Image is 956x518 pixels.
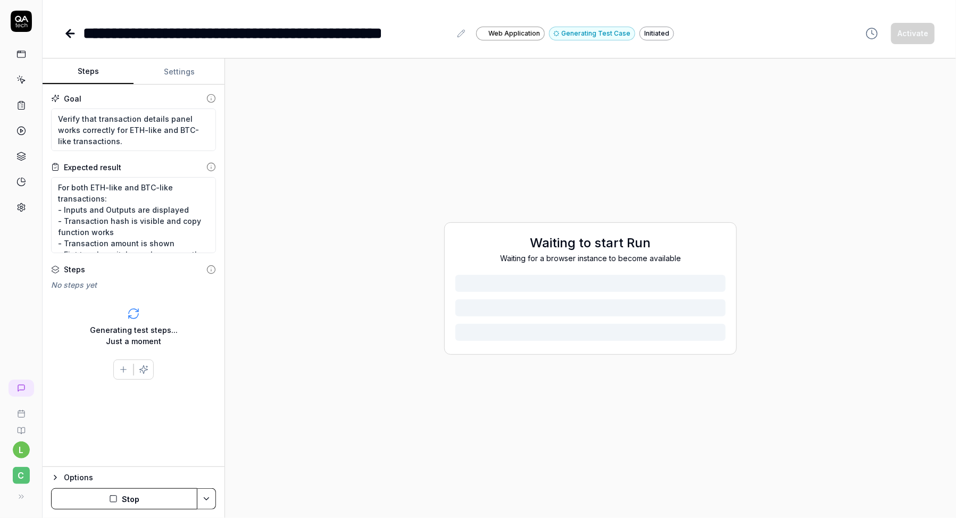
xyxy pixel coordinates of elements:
div: Generating test steps... Just a moment [90,324,178,347]
div: Steps [64,264,85,275]
div: Goal [64,93,81,104]
button: Activate [891,23,935,44]
div: Expected result [64,162,121,173]
button: C [4,458,38,486]
button: View version history [859,23,885,44]
a: New conversation [9,380,34,397]
button: Options [51,471,216,484]
a: Book a call with us [4,401,38,418]
div: Waiting for a browser instance to become available [455,253,726,264]
button: Generating Test Case [549,27,635,40]
a: Web Application [476,26,545,40]
span: Web Application [488,29,540,38]
h2: Waiting to start Run [455,233,726,253]
button: l [13,441,30,458]
span: C [13,467,30,484]
button: Settings [134,59,225,85]
div: No steps yet [51,279,216,290]
a: Documentation [4,418,38,435]
button: Steps [43,59,134,85]
div: Initiated [639,27,674,40]
div: Options [64,471,216,484]
button: Stop [51,488,197,509]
